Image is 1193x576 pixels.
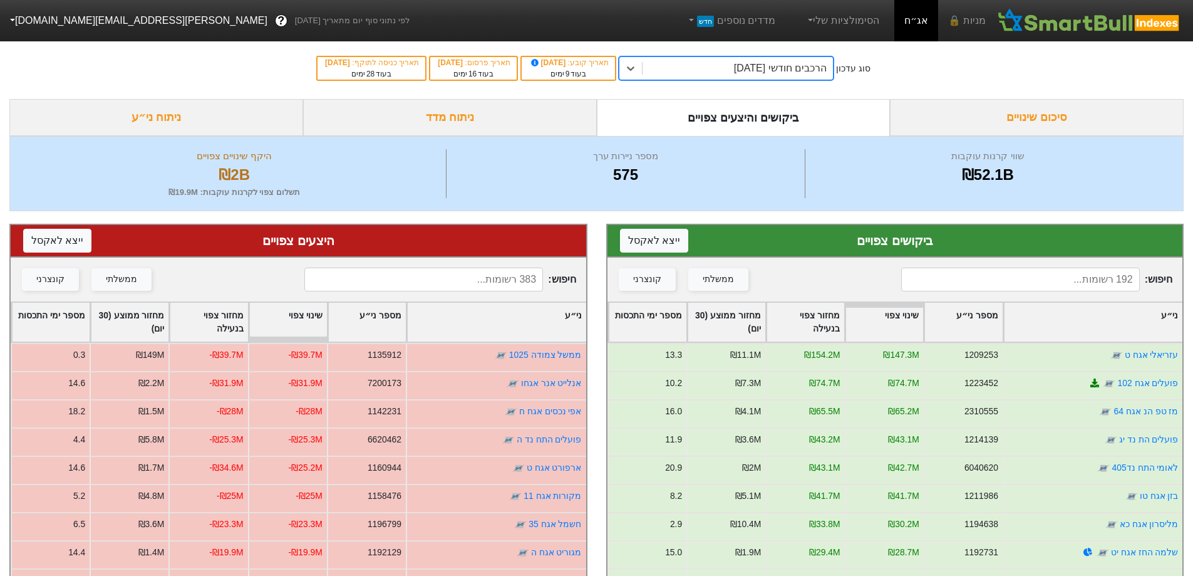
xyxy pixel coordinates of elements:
div: ₪42.7M [888,461,919,474]
a: הסימולציות שלי [800,8,884,33]
div: 1192129 [368,546,401,559]
div: ₪4.8M [138,490,165,503]
div: ₪65.5M [808,405,840,418]
div: Toggle SortBy [12,303,90,342]
div: הרכבים חודשי [DATE] [734,61,827,76]
span: [DATE] [529,58,568,67]
span: 28 [366,70,374,78]
div: ₪7.3M [735,377,761,390]
a: אפי נכסים אגח ח [519,406,582,416]
a: עזריאלי אגח ט [1124,350,1178,360]
div: ₪29.4M [808,546,840,559]
div: 1214139 [964,433,998,446]
div: 1192731 [964,546,998,559]
div: ₪3.6M [735,433,761,446]
div: מספר ניירות ערך [450,149,801,164]
span: [DATE] [325,58,352,67]
img: tase link [1105,518,1117,531]
a: ממשל צמודה 1025 [509,350,582,360]
div: קונצרני [633,273,661,286]
div: בעוד ימים [324,68,419,80]
div: 5.2 [73,490,85,503]
span: 16 [468,70,477,78]
img: tase link [505,406,517,418]
img: tase link [1097,462,1110,474]
button: ממשלתי [91,268,152,291]
div: Toggle SortBy [249,303,327,342]
div: -₪25M [296,490,323,503]
div: ₪33.8M [808,518,840,531]
span: חיפוש : [304,268,576,291]
div: 13.3 [665,348,682,362]
a: פועלים הת נד יג [1118,434,1178,444]
div: ₪43.1M [888,433,919,446]
div: ₪43.2M [808,433,840,446]
div: 4.4 [73,433,85,446]
div: ₪5.8M [138,433,165,446]
div: ₪30.2M [888,518,919,531]
div: 0.3 [73,348,85,362]
div: 1209253 [964,348,998,362]
div: ₪147.3M [883,348,919,362]
div: 1142231 [368,405,401,418]
div: סיכום שינויים [890,99,1184,136]
img: tase link [509,490,522,503]
div: Toggle SortBy [688,303,765,342]
div: ₪5.1M [735,490,761,503]
div: קונצרני [36,273,65,286]
a: פועלים אגח 102 [1117,378,1178,388]
div: -₪31.9M [209,377,243,390]
div: Toggle SortBy [1004,303,1182,342]
div: ₪1.4M [138,546,165,559]
div: ₪1.9M [735,546,761,559]
button: קונצרני [22,268,79,291]
a: אנלייט אנר אגחו [521,378,582,388]
div: 16.0 [665,405,682,418]
img: tase link [1104,434,1117,446]
img: tase link [1110,349,1122,362]
div: -₪28M [296,405,323,418]
div: -₪34.6M [209,461,243,474]
div: 14.6 [68,377,85,390]
div: 1135912 [368,348,401,362]
div: -₪19.9M [289,546,323,559]
img: tase link [1103,377,1115,390]
div: 1158476 [368,490,401,503]
span: חדש [697,16,714,27]
a: מקורות אגח 11 [524,491,581,501]
div: -₪23.3M [289,518,323,531]
button: ממשלתי [688,268,748,291]
a: פועלים התח נד ה [517,434,582,444]
div: -₪28M [217,405,244,418]
a: חשמל אגח 35 [529,519,581,529]
img: tase link [495,349,507,362]
div: 15.0 [665,546,682,559]
div: שווי קרנות עוקבות [808,149,1167,164]
img: tase link [1099,406,1112,418]
a: לאומי התח נד405 [1112,463,1178,473]
div: 14.4 [68,546,85,559]
div: -₪23.3M [209,518,243,531]
div: ₪1.7M [138,461,165,474]
div: תאריך כניסה לתוקף : [324,57,419,68]
a: מגוריט אגח ה [531,547,582,557]
div: 6620462 [368,433,401,446]
div: Toggle SortBy [407,303,586,342]
div: -₪25.3M [209,433,243,446]
div: 14.6 [68,461,85,474]
a: ארפורט אגח ט [527,463,582,473]
span: לפי נתוני סוף יום מתאריך [DATE] [295,14,410,27]
img: tase link [1096,547,1108,559]
div: 1211986 [964,490,998,503]
div: 18.2 [68,405,85,418]
div: ביקושים צפויים [620,231,1170,250]
div: 1196799 [368,518,401,531]
div: Toggle SortBy [328,303,406,342]
div: -₪39.7M [289,348,323,362]
input: 383 רשומות... [304,268,543,291]
div: ניתוח ני״ע [9,99,303,136]
div: ₪1.5M [138,405,165,418]
img: tase link [517,547,529,559]
div: -₪25M [217,490,244,503]
div: ₪28.7M [888,546,919,559]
